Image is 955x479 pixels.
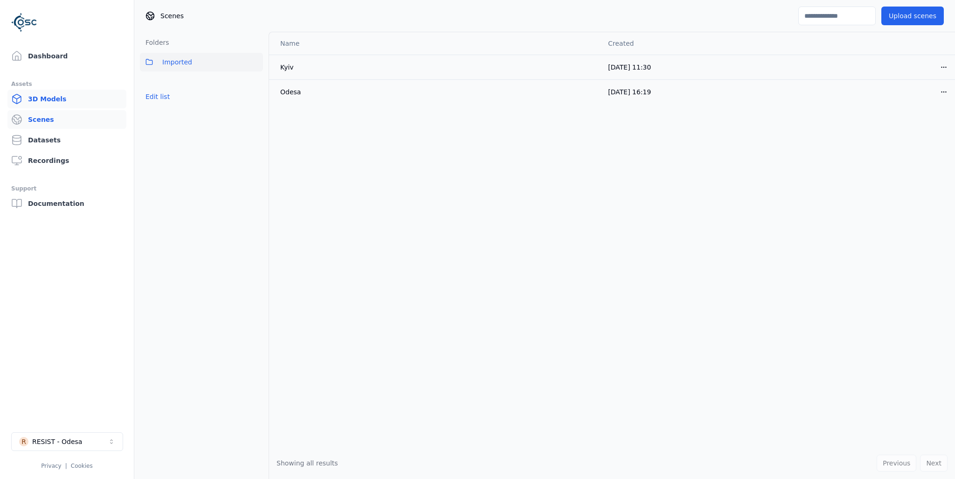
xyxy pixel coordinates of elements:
div: Assets [11,78,123,90]
span: Imported [162,56,192,68]
span: [DATE] 11:30 [608,63,651,71]
span: Showing all results [277,459,338,467]
th: Created [601,32,933,55]
a: Documentation [7,194,126,213]
h3: Folders [140,38,169,47]
a: Scenes [7,110,126,129]
th: Name [269,32,601,55]
a: 3D Models [7,90,126,108]
div: Kyiv [280,63,489,72]
span: [DATE] 16:19 [608,88,651,96]
div: R [19,437,28,446]
button: Imported [140,53,263,71]
img: Logo [11,9,37,35]
div: Support [11,183,123,194]
span: | [65,463,67,469]
a: Recordings [7,151,126,170]
a: Privacy [41,463,61,469]
a: Datasets [7,131,126,149]
span: Scenes [160,11,184,21]
button: Select a workspace [11,432,123,451]
a: Cookies [71,463,93,469]
div: Odesa [280,87,489,97]
a: Dashboard [7,47,126,65]
div: RESIST - Odesa [32,437,82,446]
button: Edit list [140,88,175,105]
button: Upload scenes [881,7,944,25]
